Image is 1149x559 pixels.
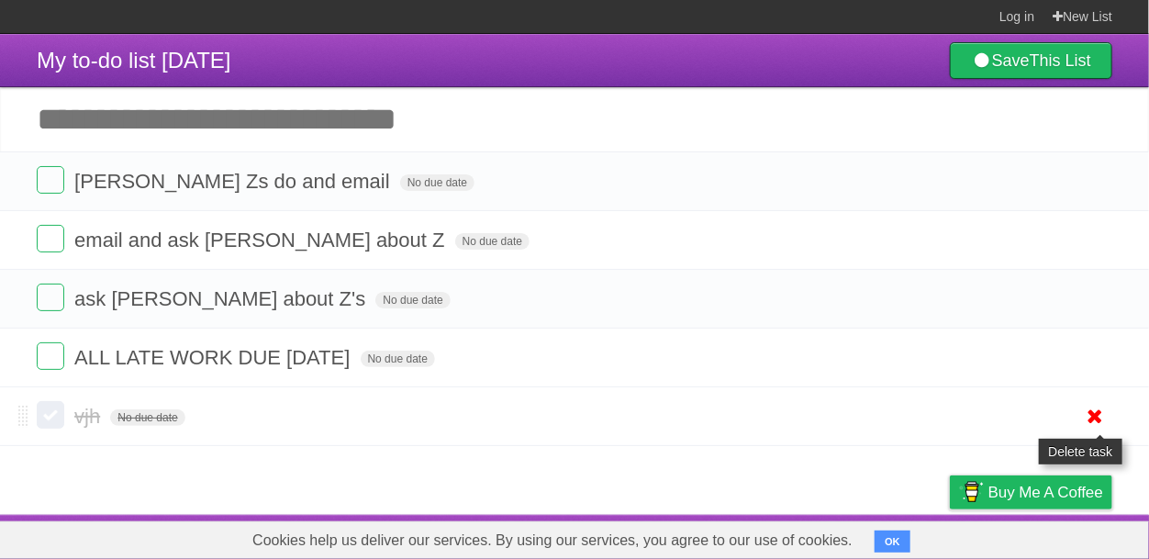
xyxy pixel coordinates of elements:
a: SaveThis List [950,42,1112,79]
a: Buy me a coffee [950,475,1112,509]
label: Done [37,284,64,311]
a: Developers [766,520,841,554]
span: ALL LATE WORK DUE [DATE] [74,346,354,369]
button: OK [875,531,910,553]
a: Suggest a feature [997,520,1112,554]
span: No due date [375,292,450,308]
span: email and ask [PERSON_NAME] about Z [74,229,450,252]
label: Done [37,166,64,194]
span: Buy me a coffee [988,476,1103,509]
label: Done [37,401,64,429]
span: vjh [74,405,105,428]
span: My to-do list [DATE] [37,48,231,73]
b: This List [1030,51,1091,70]
span: No due date [400,174,474,191]
label: Done [37,342,64,370]
span: No due date [110,409,184,426]
span: ask [PERSON_NAME] about Z's [74,287,370,310]
a: Terms [864,520,904,554]
span: No due date [361,351,435,367]
span: No due date [455,233,530,250]
a: About [706,520,744,554]
img: Buy me a coffee [959,476,984,508]
label: Done [37,225,64,252]
span: [PERSON_NAME] Zs do and email [74,170,395,193]
a: Privacy [926,520,974,554]
span: Cookies help us deliver our services. By using our services, you agree to our use of cookies. [234,522,871,559]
